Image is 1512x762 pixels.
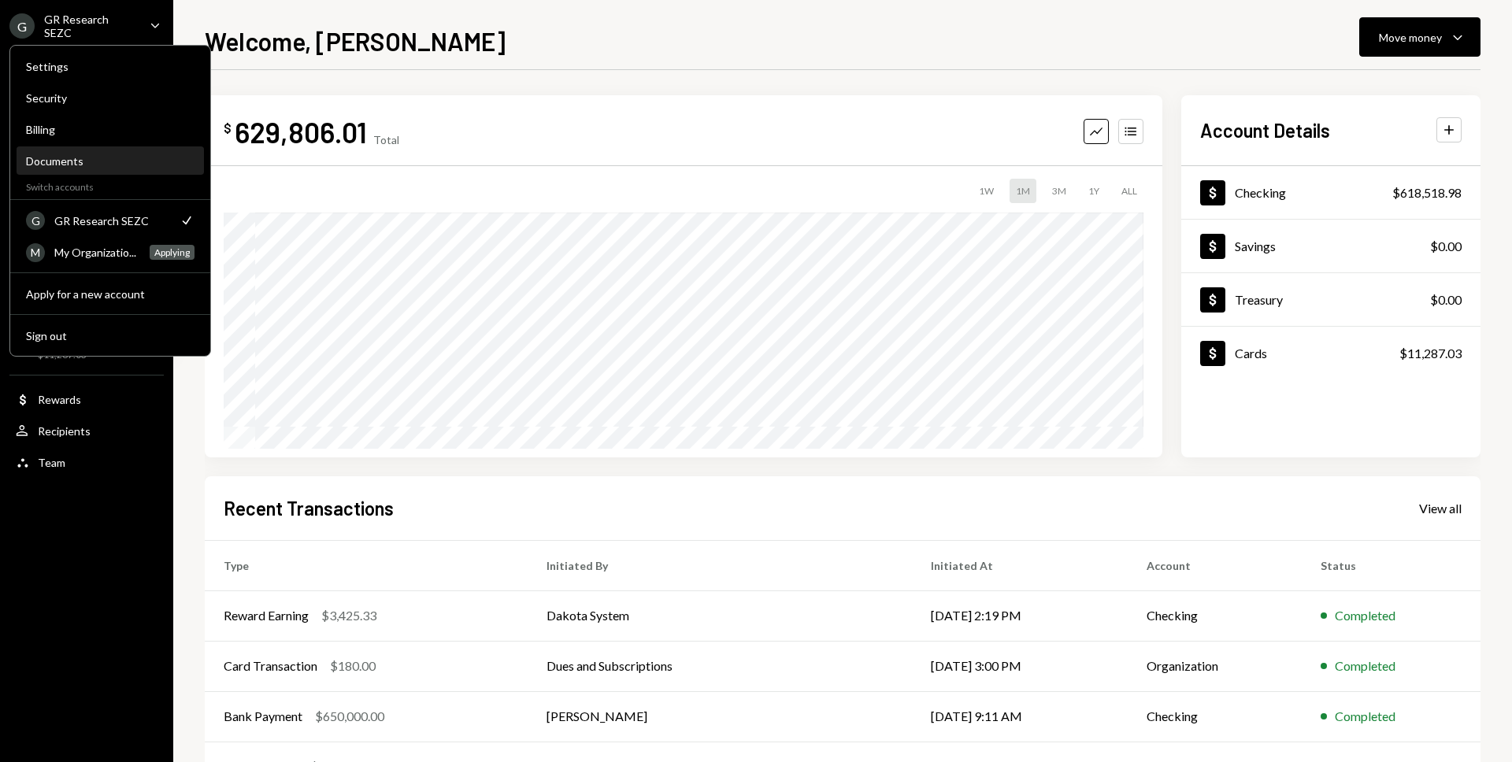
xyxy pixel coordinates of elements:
[205,540,528,590] th: Type
[1235,346,1267,361] div: Cards
[9,385,164,413] a: Rewards
[38,393,81,406] div: Rewards
[26,91,195,105] div: Security
[1010,179,1036,203] div: 1M
[17,83,204,112] a: Security
[9,416,164,445] a: Recipients
[1419,499,1462,516] a: View all
[38,424,91,438] div: Recipients
[1128,641,1302,691] td: Organization
[17,238,204,266] a: MMy Organizatio...Applying
[1235,239,1276,253] div: Savings
[17,322,204,350] button: Sign out
[528,590,912,641] td: Dakota System
[373,133,399,146] div: Total
[26,60,195,73] div: Settings
[26,287,195,301] div: Apply for a new account
[1302,540,1480,590] th: Status
[38,456,65,469] div: Team
[10,178,210,193] div: Switch accounts
[17,52,204,80] a: Settings
[150,245,195,260] div: Applying
[912,691,1127,742] td: [DATE] 9:11 AM
[528,540,912,590] th: Initiated By
[54,214,169,227] div: GR Research SEZC
[224,120,232,136] div: $
[1082,179,1106,203] div: 1Y
[912,641,1127,691] td: [DATE] 3:00 PM
[17,115,204,143] a: Billing
[1335,657,1395,675] div: Completed
[1046,179,1073,203] div: 3M
[9,448,164,476] a: Team
[235,114,367,150] div: 629,806.01
[17,146,204,175] a: Documents
[44,13,137,39] div: GR Research SEZC
[1359,17,1480,57] button: Move money
[17,280,204,309] button: Apply for a new account
[1128,540,1302,590] th: Account
[54,246,140,259] div: My Organizatio...
[912,590,1127,641] td: [DATE] 2:19 PM
[1128,691,1302,742] td: Checking
[224,606,309,625] div: Reward Earning
[1235,185,1286,200] div: Checking
[26,243,45,262] div: M
[1128,590,1302,641] td: Checking
[224,495,394,521] h2: Recent Transactions
[1430,290,1462,309] div: $0.00
[330,657,376,675] div: $180.00
[224,707,302,726] div: Bank Payment
[973,179,1000,203] div: 1W
[1181,327,1480,379] a: Cards$11,287.03
[224,657,317,675] div: Card Transaction
[912,540,1127,590] th: Initiated At
[1200,117,1330,143] h2: Account Details
[315,707,384,726] div: $650,000.00
[1392,183,1462,202] div: $618,518.98
[1335,707,1395,726] div: Completed
[9,13,35,39] div: G
[528,691,912,742] td: [PERSON_NAME]
[26,154,195,168] div: Documents
[1399,344,1462,363] div: $11,287.03
[1419,501,1462,516] div: View all
[1430,237,1462,256] div: $0.00
[26,123,195,136] div: Billing
[1181,220,1480,272] a: Savings$0.00
[1235,292,1283,307] div: Treasury
[1335,606,1395,625] div: Completed
[1181,273,1480,326] a: Treasury$0.00
[205,25,506,57] h1: Welcome, [PERSON_NAME]
[1181,166,1480,219] a: Checking$618,518.98
[321,606,376,625] div: $3,425.33
[1115,179,1143,203] div: ALL
[26,211,45,230] div: G
[528,641,912,691] td: Dues and Subscriptions
[26,329,195,342] div: Sign out
[1379,29,1442,46] div: Move money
